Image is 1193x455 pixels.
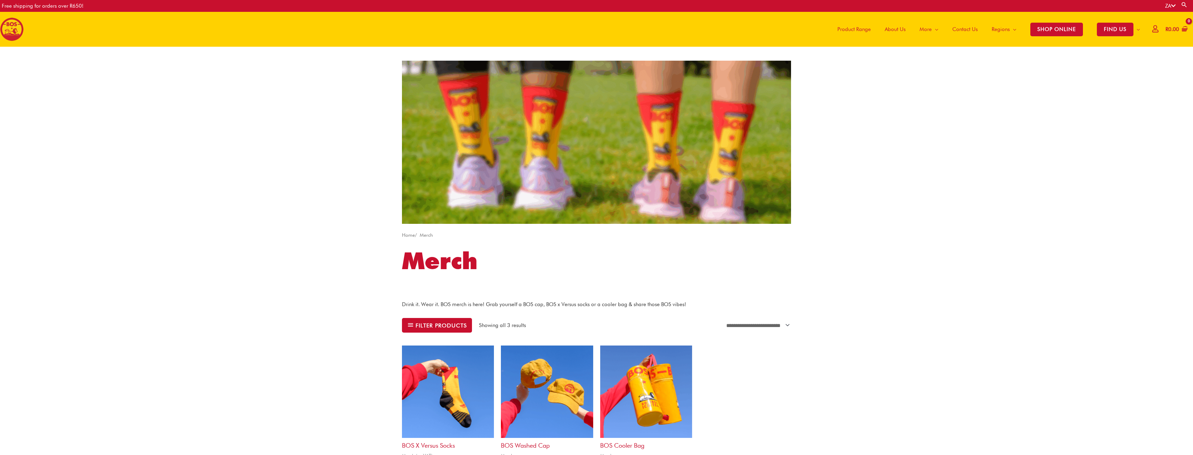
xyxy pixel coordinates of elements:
span: FIND US [1097,23,1133,36]
a: Regions [985,12,1023,47]
h2: BOS Washed Cap [501,438,593,449]
bdi: 0.00 [1165,26,1179,32]
img: sa website banner merch [402,61,791,224]
p: Showing all 3 results [479,321,526,329]
button: Filter products [402,318,472,333]
span: Regions [992,19,1010,40]
img: bos x versus socks [402,346,494,438]
span: SHOP ONLINE [1030,23,1083,36]
span: More [920,19,932,40]
span: R [1165,26,1168,32]
a: Search button [1181,1,1188,8]
span: Filter products [416,323,467,328]
a: Home [402,232,415,238]
h1: Merch [402,244,791,277]
nav: Breadcrumb [402,231,791,240]
a: About Us [878,12,913,47]
span: About Us [885,19,906,40]
h2: BOS Cooler bag [600,438,692,449]
a: SHOP ONLINE [1023,12,1090,47]
a: View Shopping Cart, empty [1164,22,1188,37]
a: More [913,12,945,47]
select: Shop order [722,320,791,331]
img: bos cap [501,346,593,438]
nav: Site Navigation [825,12,1147,47]
a: Contact Us [945,12,985,47]
a: Product Range [830,12,878,47]
p: Drink it. Wear it. BOS merch is here! Grab yourself a BOS cap, BOS x Versus socks or a cooler bag... [402,300,791,309]
img: bos cooler bag [600,346,692,438]
h2: BOS x Versus Socks [402,438,494,449]
span: Product Range [837,19,871,40]
a: ZA [1165,3,1176,9]
span: Contact Us [952,19,978,40]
